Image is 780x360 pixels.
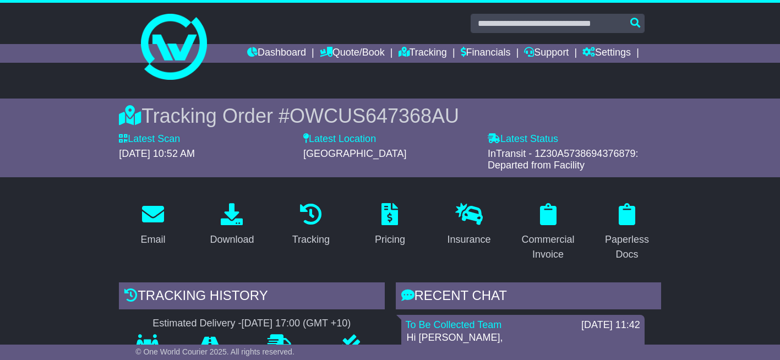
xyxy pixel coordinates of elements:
div: Tracking history [119,282,384,312]
a: Insurance [440,199,498,251]
span: InTransit - 1Z30A5738694376879: Departed from Facility [488,148,639,171]
a: Commercial Invoice [514,199,582,266]
a: Quote/Book [320,44,385,63]
div: Tracking [292,232,330,247]
span: [DATE] 10:52 AM [119,148,195,159]
a: Email [133,199,172,251]
a: To Be Collected Team [406,319,502,330]
a: Support [524,44,569,63]
label: Latest Status [488,133,558,145]
a: Dashboard [247,44,306,63]
a: Pricing [368,199,412,251]
div: Estimated Delivery - [119,318,384,330]
span: [GEOGRAPHIC_DATA] [303,148,406,159]
div: Commercial Invoice [521,232,575,262]
div: Tracking Order # [119,104,661,128]
p: Hi [PERSON_NAME], [407,332,639,344]
a: Paperless Docs [593,199,661,266]
a: Settings [582,44,631,63]
div: [DATE] 11:42 [581,319,640,331]
span: OWCUS647368AU [290,105,459,127]
div: Email [140,232,165,247]
a: Tracking [285,199,337,251]
div: RECENT CHAT [396,282,661,312]
div: Pricing [375,232,405,247]
label: Latest Location [303,133,376,145]
div: Paperless Docs [600,232,654,262]
label: Latest Scan [119,133,180,145]
a: Download [203,199,261,251]
a: Tracking [399,44,447,63]
div: Insurance [447,232,490,247]
span: © One World Courier 2025. All rights reserved. [135,347,294,356]
a: Financials [461,44,511,63]
div: Download [210,232,254,247]
div: [DATE] 17:00 (GMT +10) [241,318,351,330]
